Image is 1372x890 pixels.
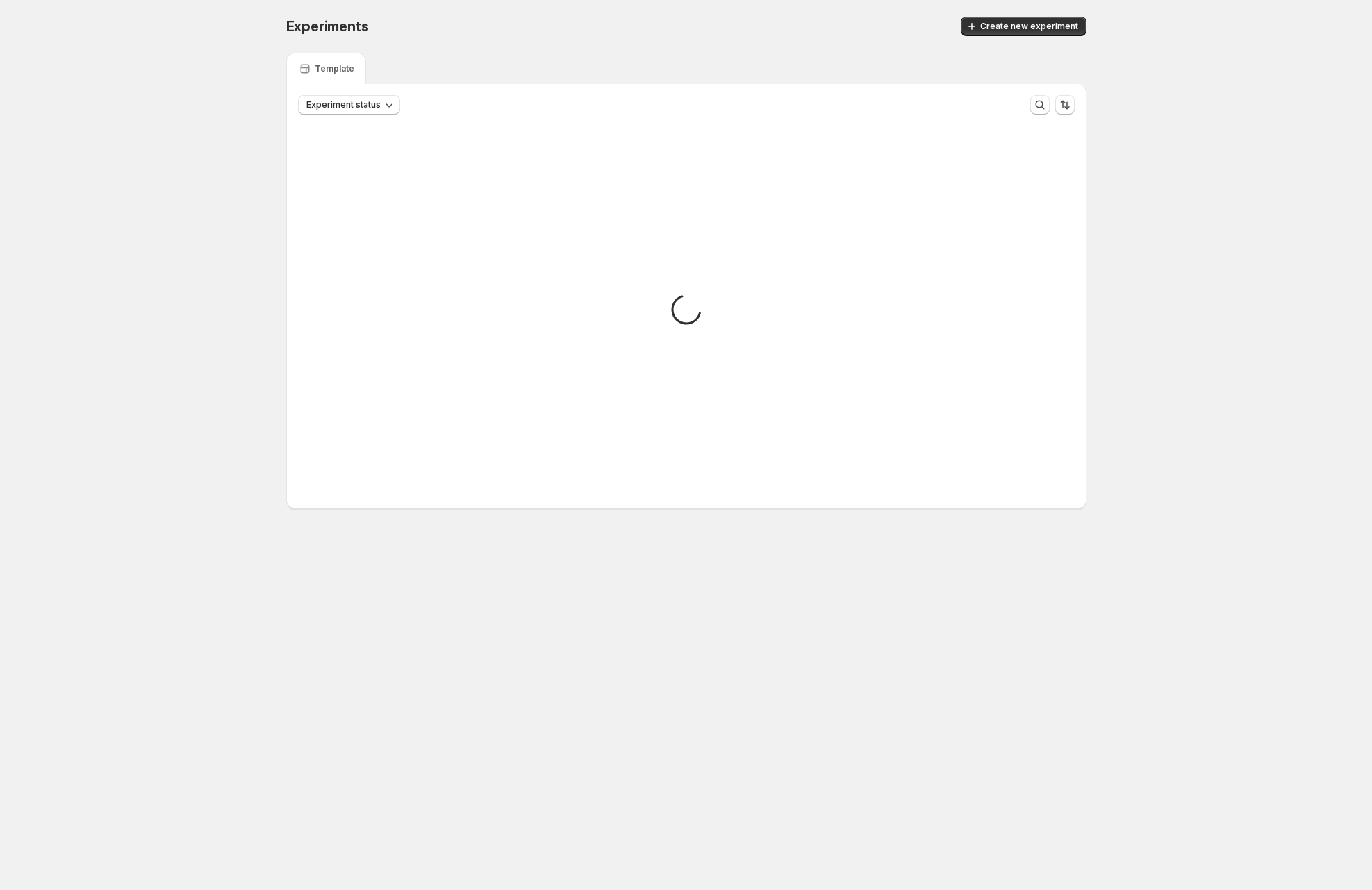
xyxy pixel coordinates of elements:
span: Experiments [286,18,369,35]
span: Create new experiment [980,21,1078,32]
button: Experiment status [298,95,400,115]
button: Sort the results [1055,95,1075,115]
button: Create new experiment [961,17,1086,36]
p: Template [315,63,354,74]
span: Experiment status [306,99,381,110]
